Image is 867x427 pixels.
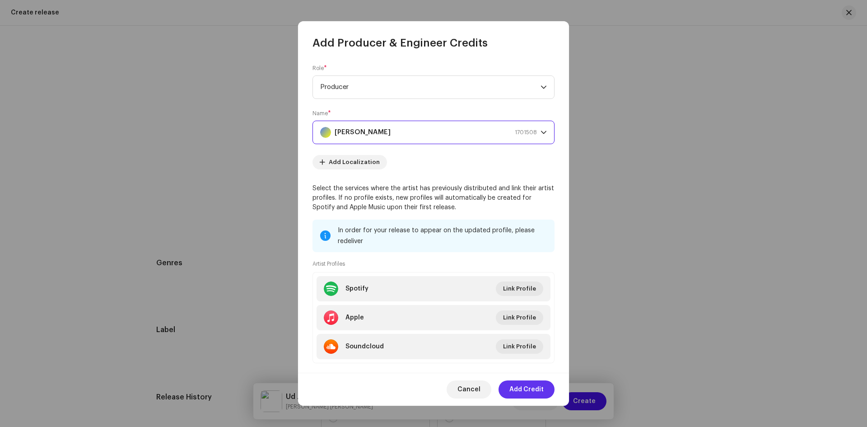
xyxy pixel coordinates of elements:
label: Role [312,65,327,72]
span: Add Localization [329,153,380,171]
div: Spotify [345,285,368,292]
div: Apple [345,314,364,321]
label: Name [312,110,331,117]
div: In order for your release to appear on the updated profile, please redeliver [338,225,547,247]
span: Link Profile [503,280,536,298]
button: Add Credit [499,380,555,399]
span: 1701508 [515,121,537,144]
span: Link Profile [503,338,536,356]
div: dropdown trigger [541,121,547,144]
strong: [PERSON_NAME] [335,121,391,144]
span: Pankaj Lahari [320,121,541,144]
button: Add Localization [312,155,387,169]
button: Link Profile [496,310,543,325]
button: Cancel [447,380,491,399]
span: Producer [320,76,541,99]
small: Artist Profiles [312,259,345,268]
span: Cancel [457,380,480,399]
span: Link Profile [503,309,536,327]
button: Link Profile [496,339,543,354]
span: Add Credit [509,380,544,399]
p: Select the services where the artist has previously distributed and link their artist profiles. I... [312,184,555,212]
button: Link Profile [496,282,543,296]
div: dropdown trigger [541,76,547,99]
div: Soundcloud [345,343,384,350]
span: Add Producer & Engineer Credits [312,36,488,50]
